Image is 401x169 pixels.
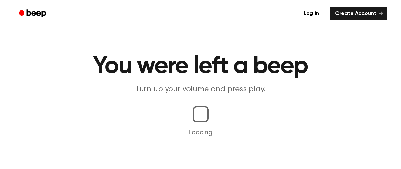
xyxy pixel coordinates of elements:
p: Turn up your volume and press play. [71,84,330,95]
a: Log in [297,6,326,21]
a: Beep [14,7,52,20]
h1: You were left a beep [28,54,374,79]
p: Loading [8,128,393,138]
a: Create Account [330,7,387,20]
